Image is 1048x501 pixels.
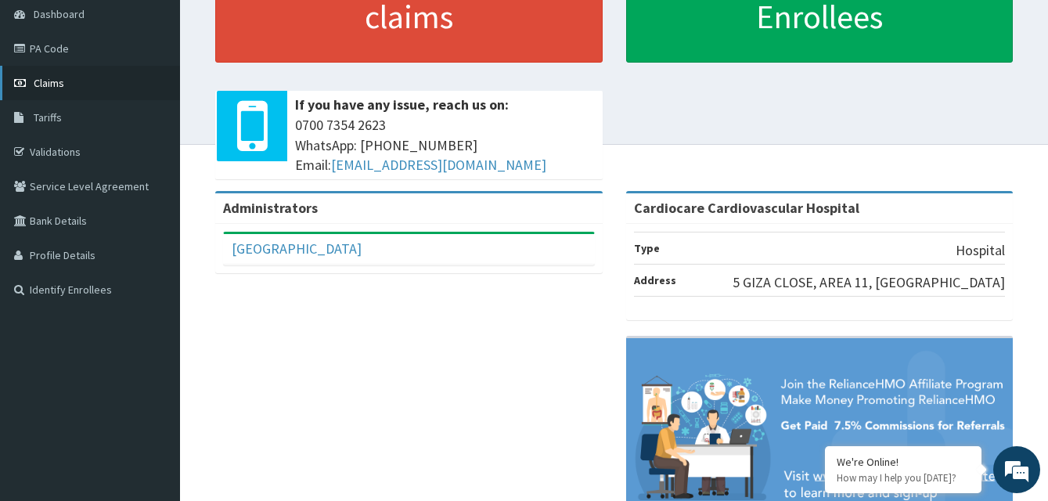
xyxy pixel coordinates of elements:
[223,199,318,217] b: Administrators
[232,240,362,258] a: [GEOGRAPHIC_DATA]
[295,115,595,175] span: 0700 7354 2623 WhatsApp: [PHONE_NUMBER] Email:
[634,199,859,217] strong: Cardiocare Cardiovascular Hospital
[34,7,85,21] span: Dashboard
[634,273,676,287] b: Address
[837,455,970,469] div: We're Online!
[956,240,1005,261] p: Hospital
[331,156,546,174] a: [EMAIL_ADDRESS][DOMAIN_NAME]
[634,241,660,255] b: Type
[733,272,1005,293] p: 5 GIZA CLOSE, AREA 11, [GEOGRAPHIC_DATA]
[837,471,970,485] p: How may I help you today?
[34,110,62,124] span: Tariffs
[34,76,64,90] span: Claims
[295,96,509,114] b: If you have any issue, reach us on:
